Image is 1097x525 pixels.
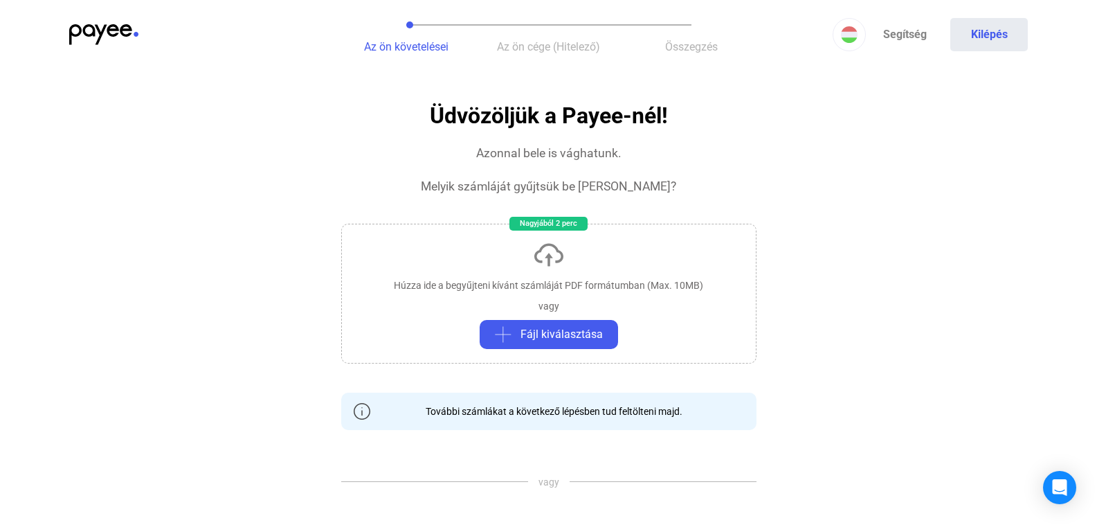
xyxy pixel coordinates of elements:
span: Az ön cége (Hitelező) [497,40,600,53]
img: plus-grey [495,326,511,343]
img: HU [841,26,858,43]
span: Fájl kiválasztása [520,326,603,343]
img: upload-cloud [532,238,565,272]
h1: Üdvözöljük a Payee-nél! [430,104,668,128]
img: info-grey-outline [354,403,370,420]
span: vagy [528,475,570,489]
a: Segítség [866,18,943,51]
img: payee-logo [69,24,138,45]
div: Azonnal bele is vághatunk. [476,145,622,161]
div: Húzza ide a begyűjteni kívánt számláját PDF formátumban (Max. 10MB) [394,278,703,292]
div: Melyik számláját gyűjtsük be [PERSON_NAME]? [421,178,676,195]
button: Kilépés [950,18,1028,51]
span: Összegzés [665,40,718,53]
span: Az ön követelései [364,40,448,53]
div: Nagyjából 2 perc [509,217,588,231]
div: Open Intercom Messenger [1043,471,1076,504]
div: vagy [538,299,559,313]
button: plus-greyFájl kiválasztása [480,320,618,349]
div: További számlákat a következő lépésben tud feltölteni majd. [415,404,682,418]
button: HU [833,18,866,51]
